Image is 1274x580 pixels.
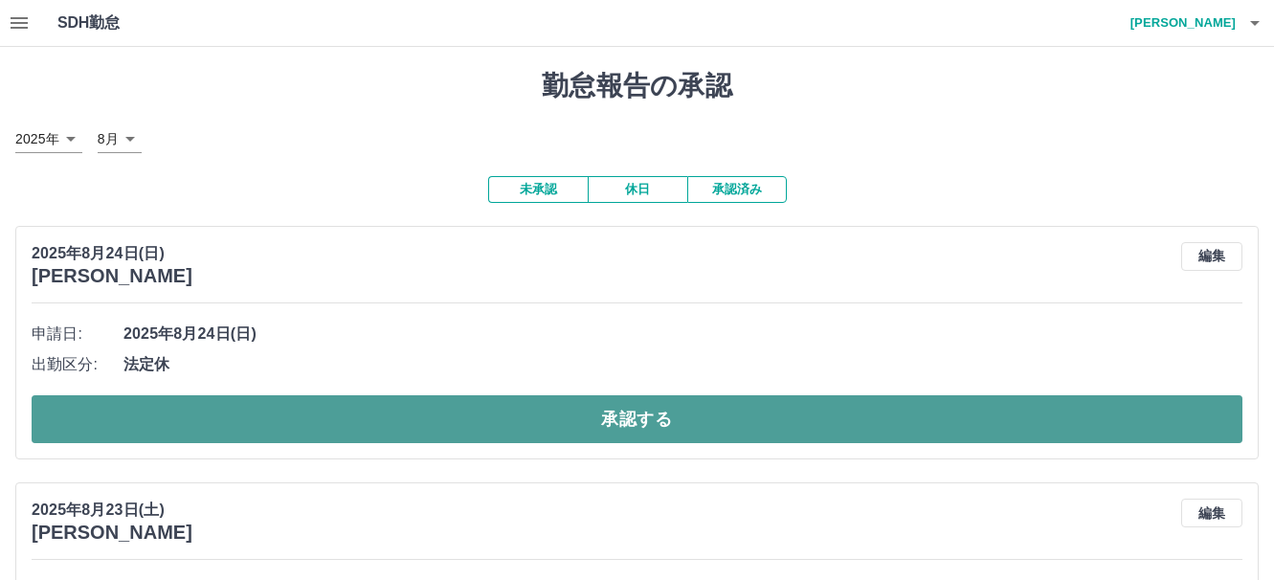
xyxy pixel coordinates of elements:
[15,70,1259,102] h1: 勤怠報告の承認
[1181,242,1242,271] button: 編集
[123,323,1242,346] span: 2025年8月24日(日)
[488,176,588,203] button: 未承認
[588,176,687,203] button: 休日
[32,353,123,376] span: 出勤区分:
[15,125,82,153] div: 2025年
[123,353,1242,376] span: 法定休
[687,176,787,203] button: 承認済み
[32,242,192,265] p: 2025年8月24日(日)
[1181,499,1242,527] button: 編集
[32,395,1242,443] button: 承認する
[98,125,142,153] div: 8月
[32,522,192,544] h3: [PERSON_NAME]
[32,323,123,346] span: 申請日:
[32,265,192,287] h3: [PERSON_NAME]
[32,499,192,522] p: 2025年8月23日(土)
